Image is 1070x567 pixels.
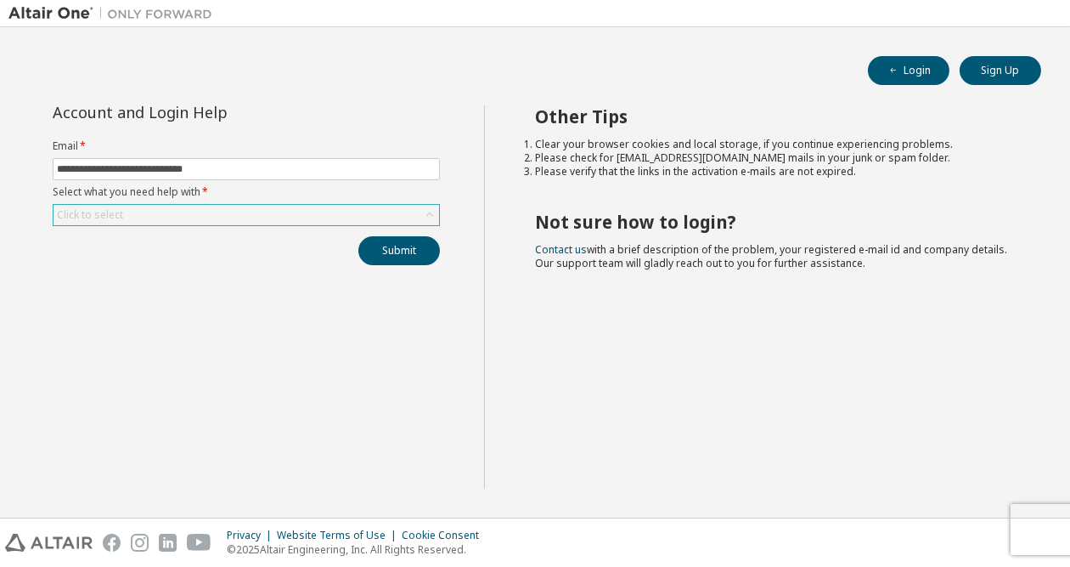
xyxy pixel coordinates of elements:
h2: Not sure how to login? [536,211,1011,233]
label: Email [53,139,440,153]
a: Contact us [536,242,588,257]
button: Sign Up [960,56,1041,85]
div: Click to select [53,205,439,225]
div: Privacy [227,529,277,542]
li: Please check for [EMAIL_ADDRESS][DOMAIN_NAME] mails in your junk or spam folder. [536,151,1011,165]
img: Altair One [8,5,221,22]
li: Clear your browser cookies and local storage, if you continue experiencing problems. [536,138,1011,151]
button: Submit [358,236,440,265]
img: instagram.svg [131,534,149,552]
img: facebook.svg [103,534,121,552]
div: Cookie Consent [402,529,489,542]
li: Please verify that the links in the activation e-mails are not expired. [536,165,1011,179]
button: Login [868,56,949,85]
span: with a brief description of the problem, your registered e-mail id and company details. Our suppo... [536,242,1008,270]
div: Account and Login Help [53,105,363,119]
div: Click to select [57,208,123,222]
div: Website Terms of Use [277,529,402,542]
p: © 2025 Altair Engineering, Inc. All Rights Reserved. [227,542,489,557]
img: linkedin.svg [159,534,177,552]
h2: Other Tips [536,105,1011,128]
img: altair_logo.svg [5,534,93,552]
label: Select what you need help with [53,185,440,199]
img: youtube.svg [187,534,211,552]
